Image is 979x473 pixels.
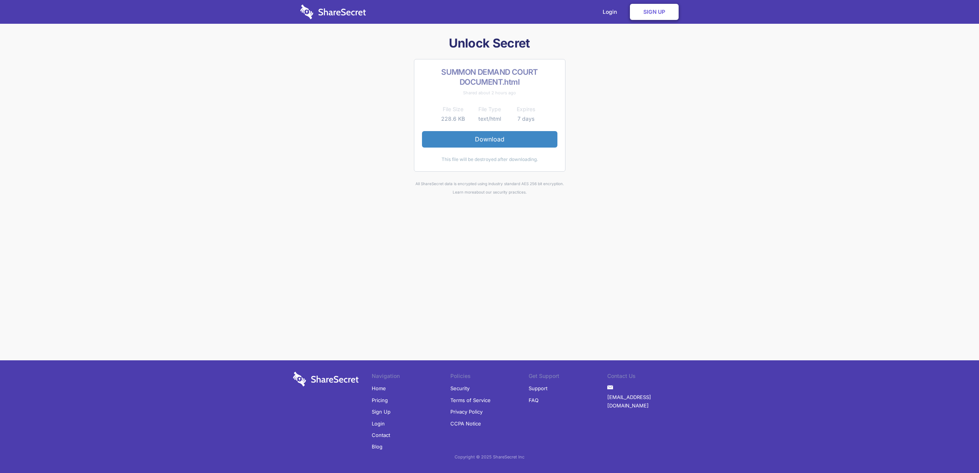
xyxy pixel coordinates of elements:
a: FAQ [529,394,539,406]
div: All ShareSecret data is encrypted using industry standard AES 256 bit encryption. about our secur... [290,179,689,197]
a: Terms of Service [450,394,491,406]
th: Expires [508,105,544,114]
a: Blog [372,441,382,452]
h2: SUMMON DEMAND COURT DOCUMENT.html [422,67,557,87]
td: 228.6 KB [435,114,471,123]
a: CCPA Notice [450,418,481,429]
div: Shared about 2 hours ago [422,89,557,97]
a: Sign Up [372,406,391,417]
li: Contact Us [607,372,686,383]
img: logo-wordmark-white-trans-d4663122ce5f474addd5e946df7df03e33cb6a1c49d2221995e7729f52c070b2.svg [300,5,366,19]
a: Pricing [372,394,388,406]
h1: Unlock Secret [290,35,689,51]
a: Login [372,418,385,429]
th: File Size [435,105,471,114]
li: Policies [450,372,529,383]
a: Learn more [453,190,474,194]
a: Download [422,131,557,147]
a: Home [372,383,386,394]
a: Support [529,383,547,394]
a: Security [450,383,470,394]
a: Sign Up [630,4,679,20]
li: Get Support [529,372,607,383]
th: File Type [471,105,508,114]
a: Privacy Policy [450,406,483,417]
td: text/html [471,114,508,123]
li: Navigation [372,372,450,383]
a: [EMAIL_ADDRESS][DOMAIN_NAME] [607,391,686,412]
td: 7 days [508,114,544,123]
div: This file will be destroyed after downloading. [422,155,557,164]
a: Contact [372,429,390,441]
img: logo-wordmark-white-trans-d4663122ce5f474addd5e946df7df03e33cb6a1c49d2221995e7729f52c070b2.svg [293,372,359,386]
